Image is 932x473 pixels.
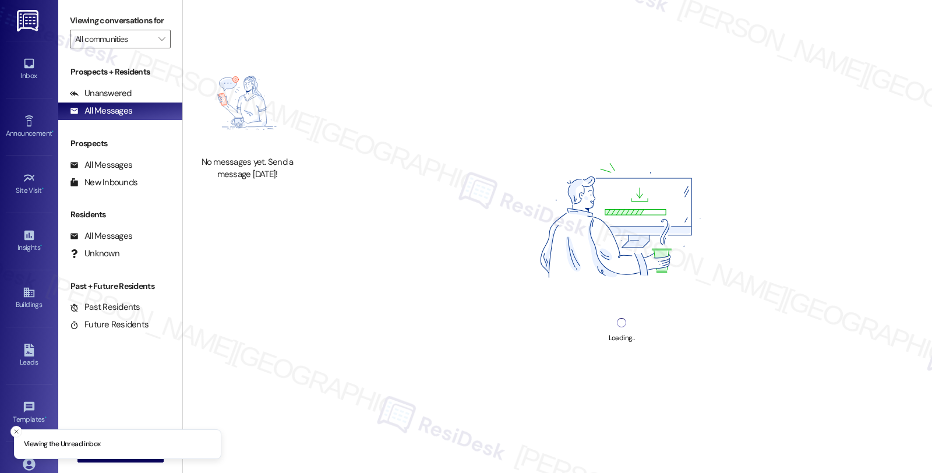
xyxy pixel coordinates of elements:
a: Insights • [6,225,52,257]
a: Inbox [6,54,52,85]
div: Loading... [609,332,635,344]
input: All communities [75,30,152,48]
div: Future Residents [70,319,149,331]
button: Close toast [10,426,22,437]
img: ResiDesk Logo [17,10,41,31]
a: Leads [6,340,52,372]
div: New Inbounds [70,177,137,189]
i:  [158,34,165,44]
img: empty-state [196,55,298,150]
a: Buildings [6,283,52,314]
span: • [45,414,47,422]
span: • [52,128,54,136]
p: Viewing the Unread inbox [24,439,100,450]
a: Site Visit • [6,168,52,200]
div: All Messages [70,230,132,242]
div: Prospects [58,137,182,150]
span: • [42,185,44,193]
div: Past Residents [70,301,140,313]
div: All Messages [70,159,132,171]
label: Viewing conversations for [70,12,171,30]
div: No messages yet. Send a message [DATE]! [196,156,298,181]
div: Residents [58,209,182,221]
div: Unknown [70,248,119,260]
div: Unanswered [70,87,132,100]
div: All Messages [70,105,132,117]
a: Templates • [6,397,52,429]
div: Past + Future Residents [58,280,182,292]
span: • [40,242,42,250]
div: Prospects + Residents [58,66,182,78]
